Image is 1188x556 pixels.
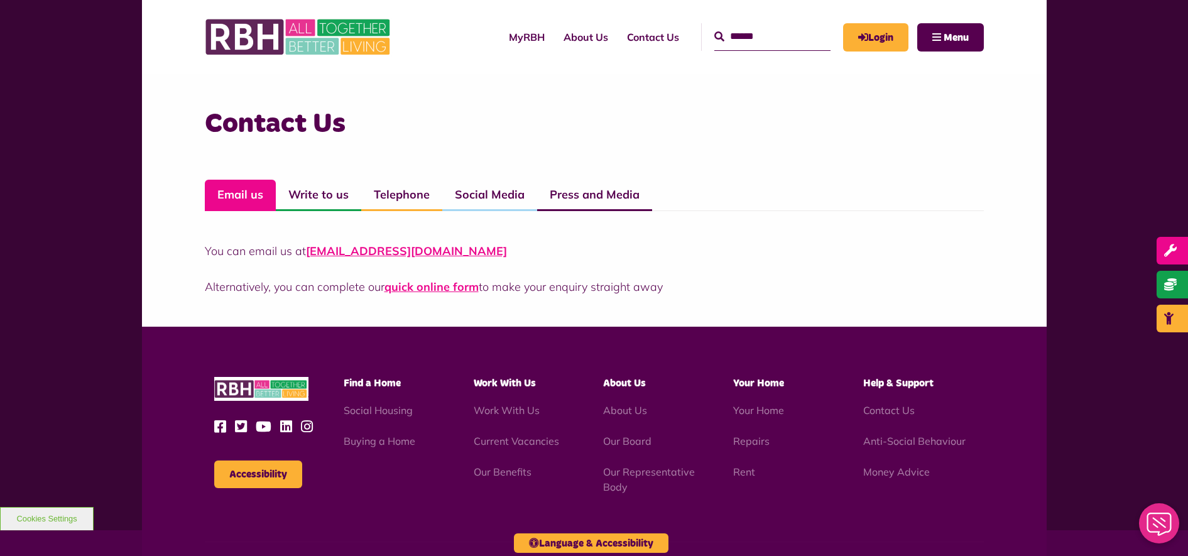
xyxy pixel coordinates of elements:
[205,180,276,211] a: Email us
[917,23,984,52] button: Navigation
[603,378,646,388] span: About Us
[714,23,831,50] input: Search
[205,278,984,295] p: Alternatively, you can complete our to make your enquiry straight away
[344,435,415,447] a: Buying a Home
[205,106,984,142] h3: Contact Us
[514,533,668,553] button: Language & Accessibility
[384,280,479,294] a: quick online form
[733,404,784,417] a: Your Home
[863,466,930,478] a: Money Advice
[474,404,540,417] a: Work With Us
[474,378,536,388] span: Work With Us
[474,466,531,478] a: Our Benefits
[537,180,652,211] a: Press and Media
[205,13,393,62] img: RBH
[361,180,442,211] a: Telephone
[603,466,695,493] a: Our Representative Body
[344,404,413,417] a: Social Housing
[733,466,755,478] a: Rent
[733,435,770,447] a: Repairs
[499,20,554,54] a: MyRBH
[944,33,969,43] span: Menu
[733,378,784,388] span: Your Home
[205,243,984,259] p: You can email us at
[863,435,966,447] a: Anti-Social Behaviour
[276,180,361,211] a: Write to us
[474,435,559,447] a: Current Vacancies
[603,435,651,447] a: Our Board
[603,404,647,417] a: About Us
[306,244,507,258] a: [EMAIL_ADDRESS][DOMAIN_NAME]
[442,180,537,211] a: Social Media
[863,378,934,388] span: Help & Support
[554,20,618,54] a: About Us
[214,461,302,488] button: Accessibility
[344,378,401,388] span: Find a Home
[1131,499,1188,556] iframe: Netcall Web Assistant for live chat
[863,404,915,417] a: Contact Us
[214,377,308,401] img: RBH
[618,20,689,54] a: Contact Us
[843,23,908,52] a: MyRBH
